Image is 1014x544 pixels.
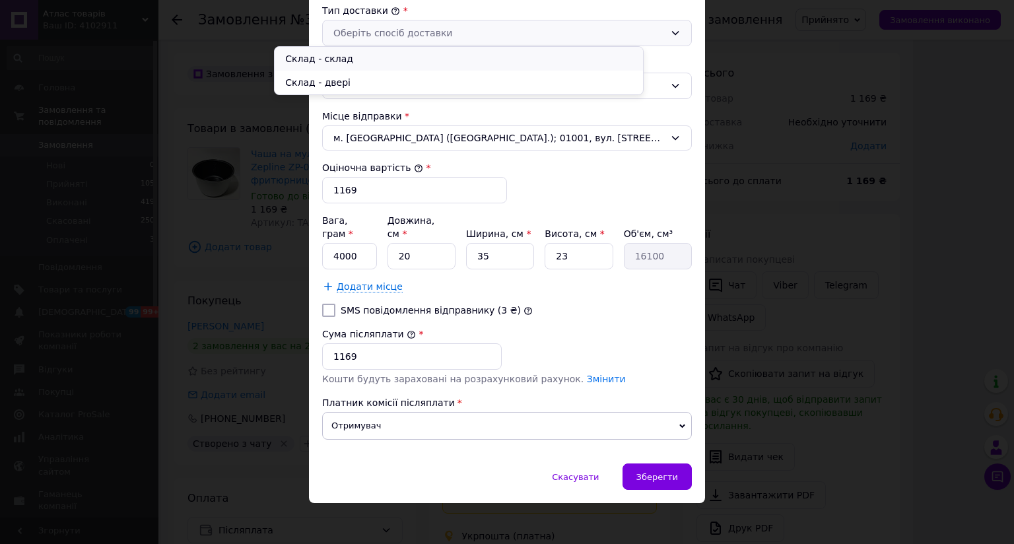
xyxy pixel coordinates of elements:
span: Кошти будуть зараховані на розрахунковий рахунок. [322,374,626,384]
span: Скасувати [552,472,599,482]
span: Зберегти [636,472,678,482]
span: Отримувач [322,412,692,440]
a: Змінити [587,374,626,384]
div: Тип доставки [322,4,692,17]
span: Платник комісії післяплати [322,397,455,408]
label: Вага, грам [322,215,353,239]
span: Додати місце [337,281,403,292]
li: Склад - двері [275,71,643,94]
div: Оберіть спосіб доставки [333,26,665,40]
label: Висота, см [545,228,604,239]
label: Сума післяплати [322,329,416,339]
label: Оціночна вартість [322,162,423,173]
label: Довжина, см [388,215,435,239]
div: Місце відправки [322,110,692,123]
span: м. [GEOGRAPHIC_DATA] ([GEOGRAPHIC_DATA].); 01001, вул. [STREET_ADDRESS] [333,131,665,145]
label: SMS повідомлення відправнику (3 ₴) [341,305,521,316]
label: Ширина, см [466,228,531,239]
div: Об'єм, см³ [624,227,692,240]
li: Склад - склад [275,47,643,71]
